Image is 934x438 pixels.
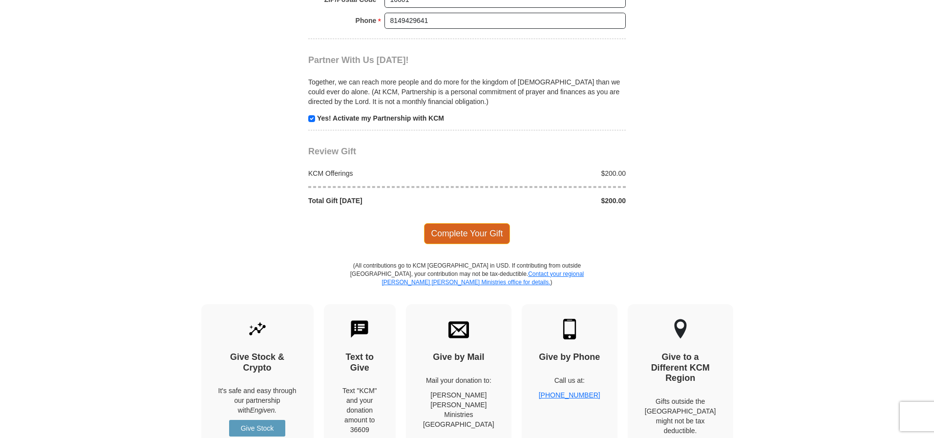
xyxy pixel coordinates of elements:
[250,406,276,414] i: Engiven.
[423,352,494,363] h4: Give by Mail
[539,391,600,399] a: [PHONE_NUMBER]
[350,262,584,304] p: (All contributions go to KCM [GEOGRAPHIC_DATA] in USD. If contributing from outside [GEOGRAPHIC_D...
[645,396,716,436] p: Gifts outside the [GEOGRAPHIC_DATA] might not be tax deductible.
[356,14,377,27] strong: Phone
[308,146,356,156] span: Review Gift
[423,375,494,385] p: Mail your donation to:
[317,114,444,122] strong: Yes! Activate my Partnership with KCM
[423,390,494,429] p: [PERSON_NAME] [PERSON_NAME] Ministries [GEOGRAPHIC_DATA]
[467,168,631,178] div: $200.00
[308,55,409,65] span: Partner With Us [DATE]!
[674,319,687,339] img: other-region
[559,319,580,339] img: mobile.svg
[308,77,626,106] p: Together, we can reach more people and do more for the kingdom of [DEMOGRAPHIC_DATA] than we coul...
[341,386,379,435] div: Text "KCM" and your donation amount to 36609
[467,196,631,206] div: $200.00
[448,319,469,339] img: envelope.svg
[303,196,467,206] div: Total Gift [DATE]
[349,319,370,339] img: text-to-give.svg
[382,271,584,286] a: Contact your regional [PERSON_NAME] [PERSON_NAME] Ministries office for details.
[218,386,297,415] p: It's safe and easy through our partnership with
[218,352,297,373] h4: Give Stock & Crypto
[539,352,600,363] h4: Give by Phone
[645,352,716,384] h4: Give to a Different KCM Region
[424,223,510,244] span: Complete Your Gift
[303,168,467,178] div: KCM Offerings
[229,420,285,437] a: Give Stock
[247,319,268,339] img: give-by-stock.svg
[539,375,600,385] p: Call us at:
[341,352,379,373] h4: Text to Give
